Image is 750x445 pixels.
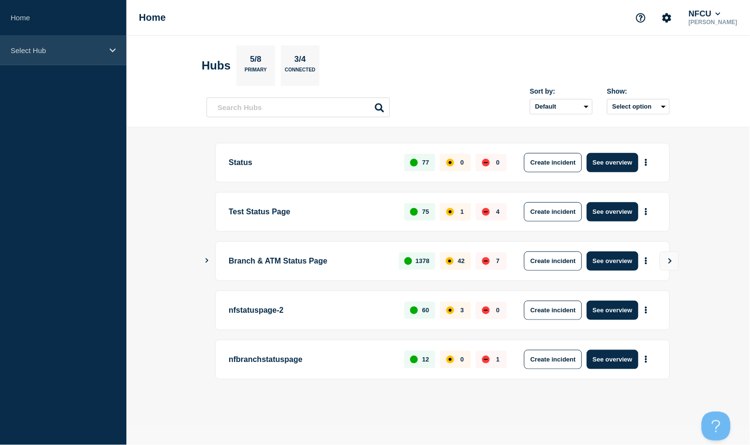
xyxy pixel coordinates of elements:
[410,356,418,363] div: up
[640,252,653,270] button: More actions
[446,356,454,363] div: affected
[587,301,638,320] button: See overview
[657,8,677,28] button: Account settings
[607,99,670,114] button: Select option
[524,301,582,320] button: Create incident
[460,159,464,166] p: 0
[291,55,310,67] p: 3/4
[458,257,465,264] p: 42
[587,202,638,222] button: See overview
[640,203,653,221] button: More actions
[422,306,429,314] p: 60
[285,67,315,77] p: Connected
[607,87,670,95] div: Show:
[482,356,490,363] div: down
[139,12,166,23] h1: Home
[11,46,103,55] p: Select Hub
[460,208,464,215] p: 1
[482,306,490,314] div: down
[229,350,393,369] p: nfbranchstatuspage
[640,350,653,368] button: More actions
[496,159,500,166] p: 0
[422,159,429,166] p: 77
[416,257,430,264] p: 1378
[524,350,582,369] button: Create incident
[496,356,500,363] p: 1
[640,301,653,319] button: More actions
[524,202,582,222] button: Create incident
[202,59,231,72] h2: Hubs
[207,97,390,117] input: Search Hubs
[422,356,429,363] p: 12
[496,306,500,314] p: 0
[482,159,490,167] div: down
[587,251,638,271] button: See overview
[229,153,393,172] p: Status
[482,257,490,265] div: down
[530,87,593,95] div: Sort by:
[524,251,582,271] button: Create incident
[205,257,209,264] button: Show Connected Hubs
[482,208,490,216] div: down
[229,251,388,271] p: Branch & ATM Status Page
[229,202,393,222] p: Test Status Page
[587,350,638,369] button: See overview
[496,208,500,215] p: 4
[660,251,679,271] button: View
[446,306,454,314] div: affected
[687,19,739,26] p: [PERSON_NAME]
[460,356,464,363] p: 0
[247,55,265,67] p: 5/8
[631,8,651,28] button: Support
[410,208,418,216] div: up
[640,153,653,171] button: More actions
[245,67,267,77] p: Primary
[524,153,582,172] button: Create incident
[446,208,454,216] div: affected
[446,159,454,167] div: affected
[460,306,464,314] p: 3
[530,99,593,114] select: Sort by
[587,153,638,172] button: See overview
[446,257,454,265] div: affected
[404,257,412,265] div: up
[702,412,731,441] iframe: Help Scout Beacon - Open
[410,159,418,167] div: up
[410,306,418,314] div: up
[496,257,500,264] p: 7
[422,208,429,215] p: 75
[229,301,393,320] p: nfstatuspage-2
[687,9,722,19] button: NFCU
